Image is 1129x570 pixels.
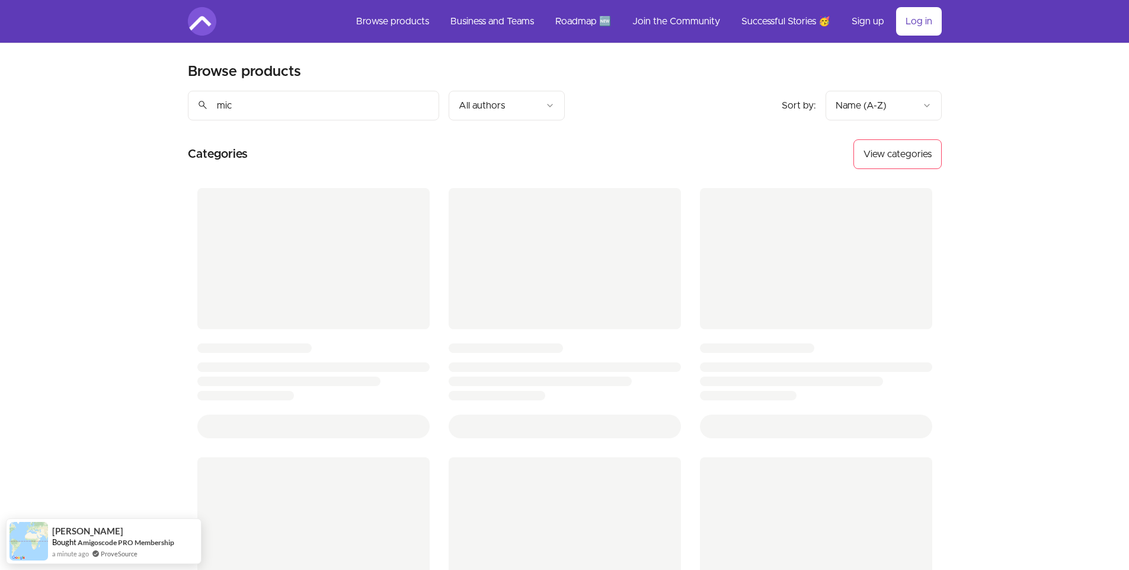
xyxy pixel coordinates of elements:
[732,7,840,36] a: Successful Stories 🥳
[853,139,942,169] button: View categories
[623,7,730,36] a: Join the Community
[441,7,543,36] a: Business and Teams
[78,538,174,547] a: Amigoscode PRO Membership
[842,7,894,36] a: Sign up
[826,91,942,120] button: Product sort options
[896,7,942,36] a: Log in
[188,62,301,81] h2: Browse products
[197,97,208,113] span: search
[101,549,137,559] a: ProveSource
[449,91,565,120] button: Filter by author
[9,522,48,561] img: provesource social proof notification image
[347,7,942,36] nav: Main
[52,526,123,536] span: [PERSON_NAME]
[52,549,89,559] span: a minute ago
[188,91,439,120] input: Search product names
[188,7,216,36] img: Amigoscode logo
[546,7,621,36] a: Roadmap 🆕
[782,101,816,110] span: Sort by:
[347,7,439,36] a: Browse products
[188,139,248,169] h2: Categories
[52,537,76,547] span: Bought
